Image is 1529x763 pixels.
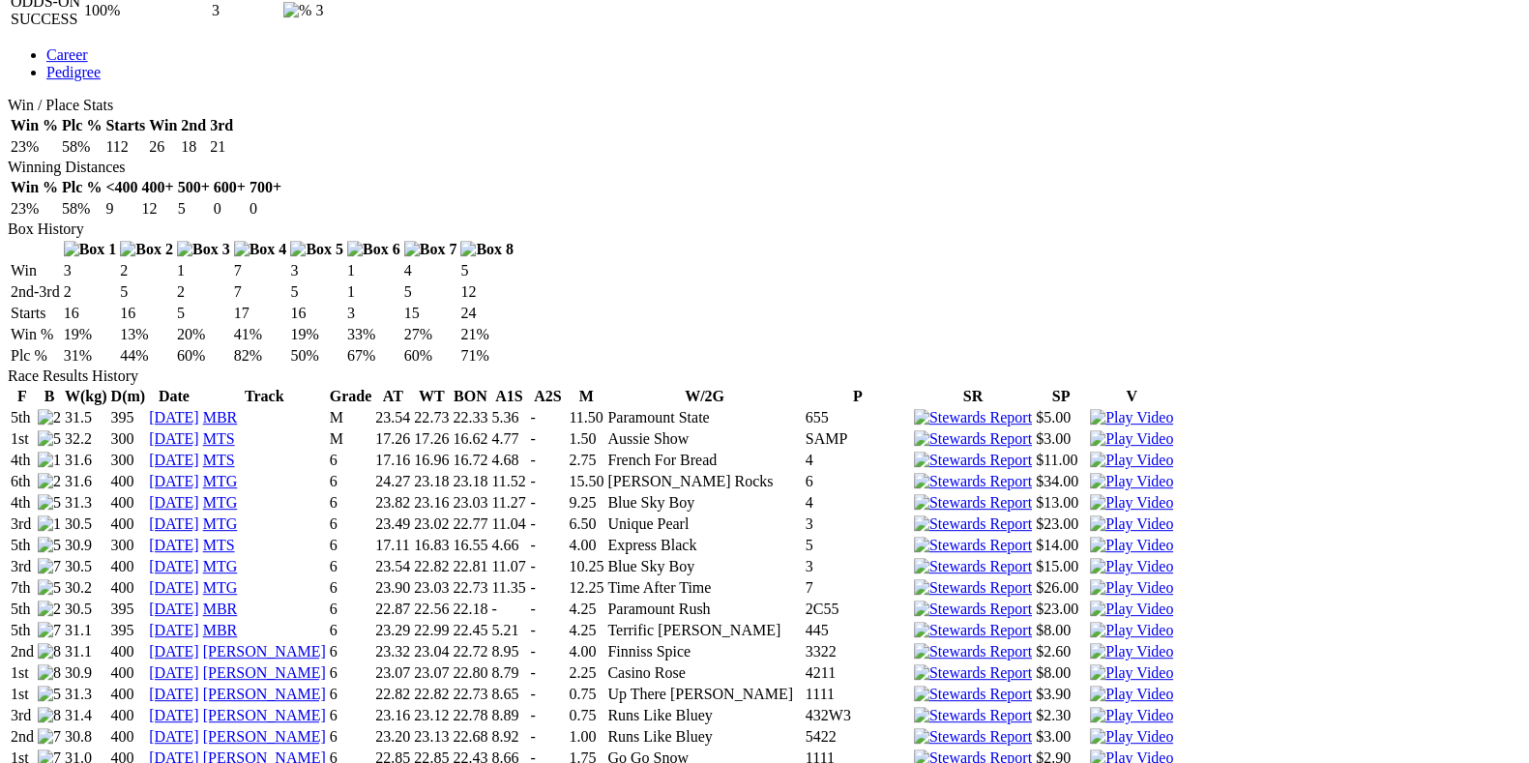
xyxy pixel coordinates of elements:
td: 60% [176,346,231,366]
th: 600+ [213,178,247,197]
td: - [529,472,566,491]
img: Play Video [1090,579,1173,597]
td: 12 [459,282,515,302]
td: 31.6 [64,472,108,491]
td: Blue Sky Boy [606,493,802,513]
img: 2 [38,601,61,618]
td: 23% [10,199,59,219]
img: Stewards Report [914,537,1032,554]
td: 71% [459,346,515,366]
td: SAMP [805,429,911,449]
img: Stewards Report [914,622,1032,639]
img: Play Video [1090,664,1173,682]
a: [DATE] [149,537,199,553]
td: 5 [403,282,458,302]
img: Box 7 [404,241,457,258]
td: 18 [180,137,207,157]
td: 11.52 [490,472,527,491]
td: 30.9 [64,536,108,555]
th: SR [913,387,1033,406]
img: Stewards Report [914,664,1032,682]
td: 16 [63,304,118,323]
td: 6 [805,472,911,491]
img: Box 8 [460,241,514,258]
th: Plc % [61,116,103,135]
img: Box 3 [177,241,230,258]
td: 6 [329,536,373,555]
img: Stewards Report [914,409,1032,426]
td: 7 [233,261,288,280]
td: $11.00 [1035,451,1087,470]
a: View replay [1090,686,1173,702]
td: 17 [233,304,288,323]
td: 2nd-3rd [10,282,61,302]
td: 24.27 [374,472,411,491]
td: 1st [10,429,35,449]
img: 5 [38,430,61,448]
td: 15 [403,304,458,323]
img: Play Video [1090,558,1173,575]
img: Box 1 [64,241,117,258]
td: 41% [233,325,288,344]
a: View replay [1090,728,1173,745]
td: 4.77 [490,429,527,449]
td: 12 [141,199,175,219]
img: Stewards Report [914,579,1032,597]
img: Play Video [1090,494,1173,512]
a: View replay [1090,664,1173,681]
td: - [529,536,566,555]
a: View replay [1090,452,1173,468]
td: 20% [176,325,231,344]
a: View replay [1090,515,1173,532]
td: 17.16 [374,451,411,470]
img: Stewards Report [914,558,1032,575]
a: [DATE] [149,473,199,489]
img: Box 2 [120,241,173,258]
img: 2 [38,473,61,490]
td: 32.2 [64,429,108,449]
a: View replay [1090,601,1173,617]
a: MTS [203,452,235,468]
td: - [529,514,566,534]
td: 9 [104,199,138,219]
td: $5.00 [1035,408,1087,427]
td: 0 [249,199,282,219]
td: 400 [110,493,147,513]
td: 16.55 [452,536,488,555]
td: 67% [346,346,401,366]
td: Win % [10,325,61,344]
div: Win / Place Stats [8,97,1521,114]
img: Play Video [1090,643,1173,660]
td: 23.82 [374,493,411,513]
a: [DATE] [149,686,199,702]
a: [PERSON_NAME] [203,728,326,745]
td: 2 [176,282,231,302]
img: Play Video [1090,686,1173,703]
td: 3 [805,514,911,534]
td: 16.83 [413,536,450,555]
td: 31% [63,346,118,366]
th: V [1089,387,1174,406]
td: 3 [289,261,344,280]
td: 31.6 [64,451,108,470]
img: 1 [38,452,61,469]
td: 22.33 [452,408,488,427]
td: Unique Pearl [606,514,802,534]
img: Play Video [1090,473,1173,490]
img: Play Video [1090,430,1173,448]
img: Stewards Report [914,430,1032,448]
a: MTG [203,494,238,511]
a: [PERSON_NAME] [203,707,326,723]
img: Stewards Report [914,452,1032,469]
td: 23.18 [452,472,488,491]
img: Play Video [1090,452,1173,469]
a: MTG [203,473,238,489]
div: Box History [8,220,1521,238]
img: Play Video [1090,728,1173,746]
img: 8 [38,643,61,660]
td: 16 [289,304,344,323]
img: 7 [38,728,61,746]
th: WT [413,387,450,406]
td: Starts [10,304,61,323]
td: 2 [119,261,174,280]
